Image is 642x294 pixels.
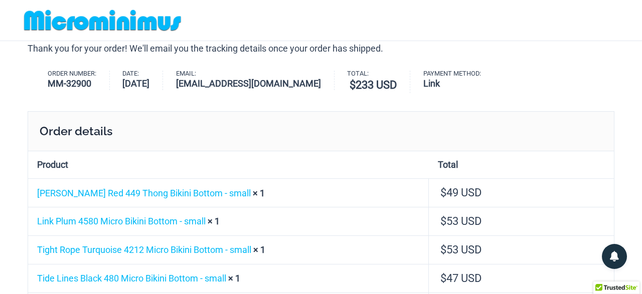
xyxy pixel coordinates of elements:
[37,273,226,283] a: Tide Lines Black 480 Micro Bikini Bottom - small
[28,151,429,179] th: Product
[423,71,494,91] li: Payment method:
[440,272,481,284] bdi: 47 USD
[253,188,265,198] strong: × 1
[122,77,149,90] strong: [DATE]
[423,77,481,90] strong: Link
[253,244,265,255] strong: × 1
[429,151,614,179] th: Total
[350,79,397,91] bdi: 233 USD
[347,71,410,94] li: Total:
[228,273,240,283] strong: × 1
[37,188,251,198] a: [PERSON_NAME] Red 449 Thong Bikini Bottom - small
[440,186,481,199] bdi: 49 USD
[350,79,356,91] span: $
[48,77,96,90] strong: MM-32900
[122,71,163,91] li: Date:
[440,215,481,227] bdi: 53 USD
[28,111,614,150] h2: Order details
[440,186,446,199] span: $
[440,243,481,256] bdi: 53 USD
[28,41,614,56] p: Thank you for your order! We'll email you the tracking details once your order has shipped.
[440,272,446,284] span: $
[176,71,335,91] li: Email:
[176,77,321,90] strong: [EMAIL_ADDRESS][DOMAIN_NAME]
[37,216,206,226] a: Link Plum 4580 Micro Bikini Bottom - small
[440,243,446,256] span: $
[20,9,185,32] img: MM SHOP LOGO FLAT
[208,216,220,226] strong: × 1
[440,215,446,227] span: $
[48,71,110,91] li: Order number:
[37,244,251,255] a: Tight Rope Turquoise 4212 Micro Bikini Bottom - small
